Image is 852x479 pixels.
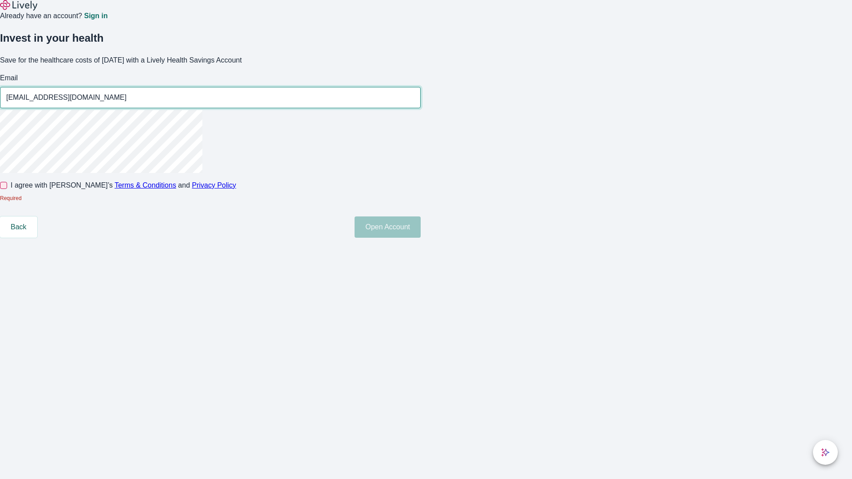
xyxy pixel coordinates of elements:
[84,12,107,20] a: Sign in
[192,181,237,189] a: Privacy Policy
[114,181,176,189] a: Terms & Conditions
[821,448,830,457] svg: Lively AI Assistant
[11,180,236,191] span: I agree with [PERSON_NAME]’s and
[813,440,838,465] button: chat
